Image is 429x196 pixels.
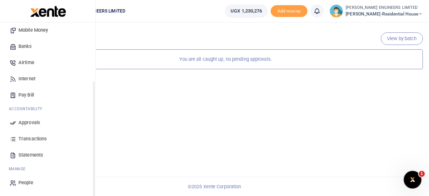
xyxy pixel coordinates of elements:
span: 1 [419,171,425,177]
a: Approvals [6,115,90,131]
span: Airtime [18,59,34,66]
img: logo-large [30,6,66,17]
a: Add money [271,8,308,13]
a: logo-small logo-large logo-large [30,8,66,14]
span: countability [14,106,42,112]
li: Ac [6,103,90,115]
li: Wallet ballance [222,4,270,18]
a: UGX 1,230,276 [225,4,267,18]
a: Transactions [6,131,90,147]
span: UGX 1,230,276 [231,7,262,15]
span: Transactions [18,135,47,143]
span: Mobile Money [18,27,48,34]
a: Mobile Money [6,22,90,38]
a: View by batch [381,32,423,45]
li: Toup your wallet [271,5,308,17]
span: Internet [18,75,35,83]
a: Pay Bill [6,87,90,103]
span: People [18,179,33,186]
span: [PERSON_NAME]-Residential House [346,11,423,17]
a: People [6,175,90,191]
span: Add money [271,5,308,17]
small: [PERSON_NAME] ENGINEERS LIMITED [346,5,423,11]
span: Statements [18,151,43,159]
a: Airtime [6,55,90,71]
h4: Pending your approval [28,32,423,40]
a: Statements [6,147,90,163]
span: Pay Bill [18,91,34,99]
span: Banks [18,43,32,50]
img: profile-user [330,4,343,18]
span: Approvals [18,119,40,126]
iframe: Intercom live chat [404,171,422,189]
a: Banks [6,38,90,55]
a: profile-user [PERSON_NAME] ENGINEERS LIMITED [PERSON_NAME]-Residential House [330,4,423,18]
span: anage [13,166,26,172]
div: You are all caught up, no pending approvals. [28,49,423,69]
li: M [6,163,90,175]
a: Internet [6,71,90,87]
